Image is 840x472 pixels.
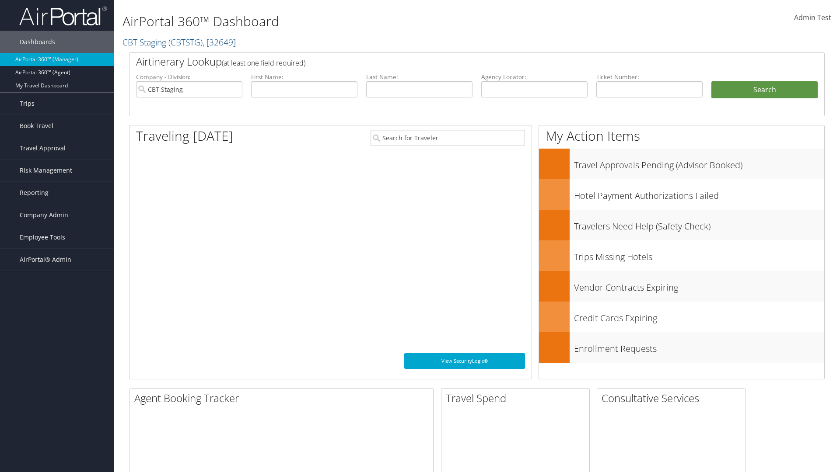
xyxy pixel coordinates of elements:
h1: Traveling [DATE] [136,127,233,145]
span: Company Admin [20,204,68,226]
img: airportal-logo.png [19,6,107,26]
span: Employee Tools [20,226,65,248]
h1: My Action Items [539,127,824,145]
span: Reporting [20,182,49,204]
label: Company - Division: [136,73,242,81]
span: Admin Test [794,13,831,22]
label: First Name: [251,73,357,81]
h3: Enrollment Requests [574,338,824,355]
span: Book Travel [20,115,53,137]
span: , [ 32649 ] [203,36,236,48]
h3: Hotel Payment Authorizations Failed [574,185,824,202]
span: (at least one field required) [222,58,305,68]
h3: Travel Approvals Pending (Advisor Booked) [574,155,824,171]
label: Agency Locator: [481,73,588,81]
a: Hotel Payment Authorizations Failed [539,179,824,210]
h2: Airtinerary Lookup [136,54,760,69]
h3: Vendor Contracts Expiring [574,277,824,294]
h3: Travelers Need Help (Safety Check) [574,216,824,233]
a: Credit Cards Expiring [539,302,824,332]
input: Search for Traveler [371,130,525,146]
a: CBT Staging [122,36,236,48]
a: Vendor Contracts Expiring [539,271,824,302]
a: View SecurityLogic® [404,353,525,369]
label: Ticket Number: [596,73,703,81]
h3: Credit Cards Expiring [574,308,824,324]
h2: Agent Booking Tracker [134,391,433,406]
h3: Trips Missing Hotels [574,246,824,263]
span: Travel Approval [20,137,66,159]
a: Travelers Need Help (Safety Check) [539,210,824,240]
span: ( CBTSTG ) [168,36,203,48]
h2: Travel Spend [446,391,589,406]
button: Search [711,81,818,99]
label: Last Name: [366,73,472,81]
a: Travel Approvals Pending (Advisor Booked) [539,149,824,179]
a: Trips Missing Hotels [539,240,824,271]
h2: Consultative Services [602,391,745,406]
span: AirPortal® Admin [20,249,71,271]
a: Enrollment Requests [539,332,824,363]
span: Dashboards [20,31,55,53]
h1: AirPortal 360™ Dashboard [122,12,595,31]
a: Admin Test [794,4,831,31]
span: Trips [20,93,35,115]
span: Risk Management [20,160,72,181]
